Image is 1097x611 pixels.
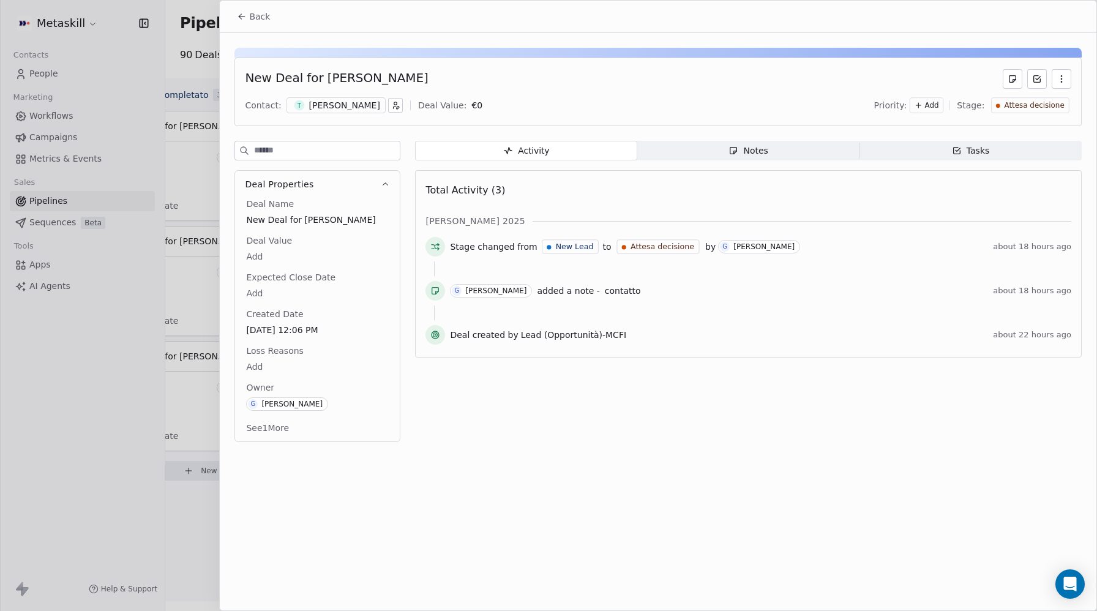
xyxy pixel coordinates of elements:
[425,215,525,227] span: [PERSON_NAME] 2025
[1055,569,1085,599] div: Open Intercom Messenger
[993,242,1071,252] span: about 18 hours ago
[450,241,537,253] span: Stage changed from
[244,271,338,283] span: Expected Close Date
[425,184,505,196] span: Total Activity (3)
[722,242,727,252] div: G
[244,381,277,394] span: Owner
[235,171,400,198] button: Deal Properties
[537,285,599,297] span: added a note -
[993,286,1071,296] span: about 18 hours ago
[294,100,304,111] span: T
[952,144,990,157] div: Tasks
[874,99,907,111] span: Priority:
[261,400,323,408] div: [PERSON_NAME]
[957,99,984,111] span: Stage:
[1005,100,1065,111] span: Attesa decisione
[246,214,389,226] span: New Deal for [PERSON_NAME]
[244,198,296,210] span: Deal Name
[471,100,482,110] span: € 0
[605,286,641,296] span: contatto
[244,308,305,320] span: Created Date
[251,399,256,409] div: G
[631,241,694,252] span: Attesa decisione
[235,198,400,441] div: Deal Properties
[733,242,795,251] div: [PERSON_NAME]
[418,99,466,111] div: Deal Value:
[246,287,389,299] span: Add
[450,329,518,341] span: Deal created by
[245,99,281,111] div: Contact:
[521,329,626,341] span: Lead (Opportunità)-MCFI
[245,178,313,190] span: Deal Properties
[602,241,611,253] span: to
[244,234,294,247] span: Deal Value
[246,324,389,336] span: [DATE] 12:06 PM
[555,241,593,252] span: New Lead
[705,241,716,253] span: by
[239,417,296,439] button: See1More
[455,286,460,296] div: G
[728,144,768,157] div: Notes
[993,330,1071,340] span: about 22 hours ago
[230,6,277,28] button: Back
[605,283,641,298] a: contatto
[249,10,270,23] span: Back
[245,69,428,89] div: New Deal for [PERSON_NAME]
[465,287,526,295] div: [PERSON_NAME]
[246,250,389,263] span: Add
[246,361,389,373] span: Add
[309,99,380,111] div: [PERSON_NAME]
[925,100,939,111] span: Add
[244,345,305,357] span: Loss Reasons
